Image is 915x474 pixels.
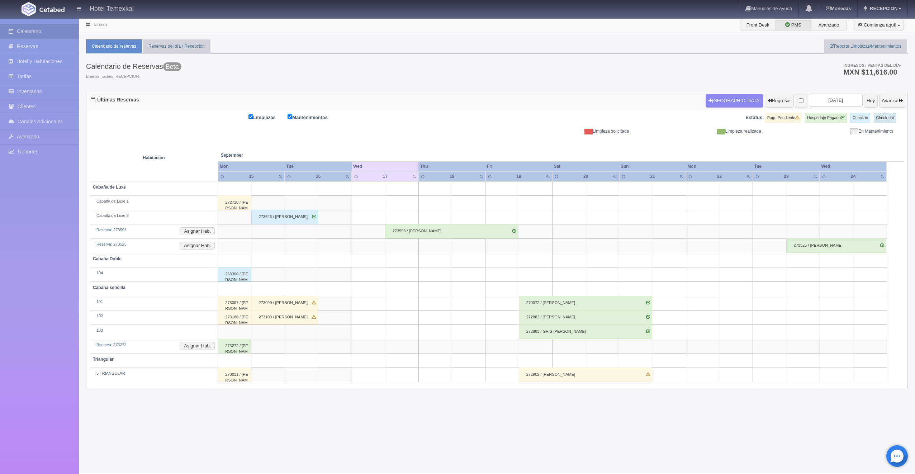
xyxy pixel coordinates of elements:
img: Getabed [39,7,65,12]
div: 273525 / [PERSON_NAME] [786,238,886,253]
div: 263300 / [PERSON_NAME] [218,267,251,281]
label: Pago Pendiente [765,113,801,123]
th: Sat [552,162,619,171]
div: 18 [441,174,463,180]
th: Tue [753,162,820,171]
a: Reserva: 273525 [96,242,127,246]
div: 273526 / [PERSON_NAME] [251,210,318,224]
button: Asignar Hab. [180,242,215,250]
div: 15 [241,174,262,180]
th: Wed [352,162,418,171]
span: Buenas noches, RECEPCION. [86,74,181,80]
a: Reserva: 273593 [96,228,127,232]
div: 270372 / [PERSON_NAME] [519,296,652,310]
div: 19 [508,174,530,180]
a: Reporte Limpiezas/Mantenimientos [824,39,907,53]
div: 17 [375,174,396,180]
label: Estatus: [745,114,764,121]
span: Beta [163,62,181,71]
label: PMS [776,20,811,30]
a: Reservas del día / Recepción [143,39,210,53]
div: En Mantenimiento [767,128,899,134]
span: RECEPCION [868,6,897,11]
div: 22 [709,174,730,180]
label: Hospedaje Pagado [805,113,847,123]
b: Cabaña de Luxe [93,185,126,190]
div: 273593 / [PERSON_NAME] [385,224,518,238]
div: Limpieza solicitada [502,128,634,134]
a: Calendario de reservas [86,39,142,53]
input: Limpiezas [248,114,253,119]
div: 101 [93,299,215,305]
div: 23 [776,174,797,180]
div: 5 TRIANGULAR [93,371,215,376]
th: Mon [218,162,285,171]
strong: Habitación [143,155,165,160]
button: Asignar Hab. [180,342,215,350]
a: Tablero [93,22,107,27]
label: Front Desk [740,20,776,30]
label: Mantenimientos [288,113,338,121]
th: Mon [686,162,753,171]
h4: Últimas Reservas [91,97,139,103]
b: Cabaña Doble [93,256,122,261]
b: Triangular [93,357,114,362]
button: ¡Comienza aquí! [854,20,904,30]
div: Cabaña de Luxe 1 [93,199,215,204]
div: 273097 / [PERSON_NAME] [218,296,251,310]
button: Hoy [864,94,878,108]
th: Thu [418,162,485,171]
a: Reserva: 273272 [96,342,127,347]
button: Avanzar [879,94,906,108]
div: 21 [642,174,663,180]
div: 273180 / [PERSON_NAME] [218,310,251,324]
h3: Calendario de Reservas [86,62,181,70]
button: Asignar Hab. [180,227,215,235]
label: Check-in [850,113,870,123]
div: 272882 / [PERSON_NAME] [519,310,652,324]
th: Sun [619,162,686,171]
button: Regresar [765,94,794,108]
div: 104 [93,270,215,276]
div: 20 [575,174,596,180]
button: [GEOGRAPHIC_DATA] [706,94,763,108]
input: Mantenimientos [288,114,292,119]
div: 272883 / GRIS [PERSON_NAME] [519,324,652,339]
label: Check-out [874,113,896,123]
div: Cabaña de Luxe 3 [93,213,215,219]
div: 102 [93,313,215,319]
label: Avanzado [811,20,847,30]
div: 273011 / [PERSON_NAME] [218,368,251,382]
b: Cabaña sencilla [93,285,125,290]
th: Fri [485,162,552,171]
div: 272710 / [PERSON_NAME] [218,195,251,210]
div: Limpieza realizada [634,128,766,134]
h4: Hotel Temexkal [90,4,134,13]
b: Monedas [826,6,851,11]
th: Tue [285,162,352,171]
img: Getabed [22,2,36,16]
label: Limpiezas [248,113,286,121]
div: 273100 / [PERSON_NAME] [251,310,318,324]
span: September [221,152,349,158]
th: Wed [820,162,887,171]
div: 24 [843,174,864,180]
div: 103 [93,328,215,333]
span: Ingresos / Ventas del día [843,63,901,67]
div: 273099 / [PERSON_NAME] [251,296,318,310]
h3: MXN $11,616.00 [843,68,901,76]
div: 272902 / [PERSON_NAME] [519,368,652,382]
div: 16 [308,174,329,180]
div: 273272 / [PERSON_NAME] [218,339,251,353]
